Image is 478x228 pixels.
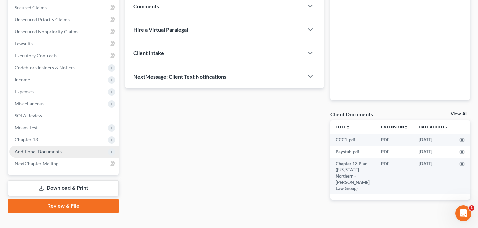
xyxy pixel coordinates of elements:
[15,77,30,82] span: Income
[15,161,58,166] span: NextChapter Mailing
[376,158,413,194] td: PDF
[445,125,449,129] i: expand_more
[15,5,47,10] span: Secured Claims
[15,53,57,58] span: Executory Contracts
[451,112,467,116] a: View All
[336,124,350,129] a: Titleunfold_more
[413,158,454,194] td: [DATE]
[15,89,34,94] span: Expenses
[15,125,38,130] span: Means Test
[15,65,75,70] span: Codebtors Insiders & Notices
[330,146,376,158] td: Paystub-pdf
[15,113,42,118] span: SOFA Review
[413,146,454,158] td: [DATE]
[9,50,119,62] a: Executory Contracts
[9,14,119,26] a: Unsecured Priority Claims
[330,111,373,118] div: Client Documents
[15,137,38,142] span: Chapter 13
[9,110,119,122] a: SOFA Review
[330,158,376,194] td: Chapter 13 Plan ([US_STATE] Northern - [PERSON_NAME] Law Group)
[15,101,44,106] span: Miscellaneous
[9,158,119,170] a: NextChapter Mailing
[330,134,376,146] td: CCC1-pdf
[381,124,408,129] a: Extensionunfold_more
[15,17,70,22] span: Unsecured Priority Claims
[455,205,471,221] iframe: Intercom live chat
[9,2,119,14] a: Secured Claims
[133,50,164,56] span: Client Intake
[9,26,119,38] a: Unsecured Nonpriority Claims
[8,199,119,213] a: Review & File
[469,205,474,211] span: 1
[346,125,350,129] i: unfold_more
[376,134,413,146] td: PDF
[9,38,119,50] a: Lawsuits
[15,41,33,46] span: Lawsuits
[419,124,449,129] a: Date Added expand_more
[8,180,119,196] a: Download & Print
[15,149,62,154] span: Additional Documents
[133,26,188,33] span: Hire a Virtual Paralegal
[404,125,408,129] i: unfold_more
[15,29,78,34] span: Unsecured Nonpriority Claims
[376,146,413,158] td: PDF
[413,134,454,146] td: [DATE]
[133,73,226,80] span: NextMessage: Client Text Notifications
[133,3,159,9] span: Comments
